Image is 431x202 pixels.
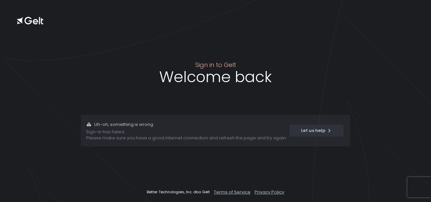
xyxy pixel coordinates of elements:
button: Let us help [290,125,343,137]
div: Let us help [301,128,332,134]
iframe: Sign in with Google Button [178,94,253,109]
span: Better Technologies, Inc. dba Gelt [147,190,210,195]
a: Privacy Policy [255,189,284,195]
a: Terms of Service [214,189,251,195]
